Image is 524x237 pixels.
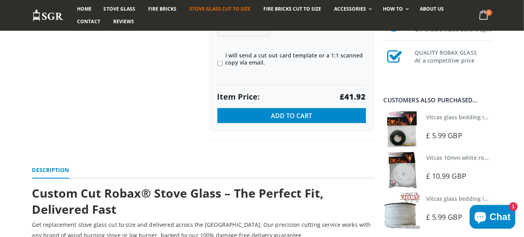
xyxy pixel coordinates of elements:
strong: Custom Cut Robax® Stove Glass – The Perfect Fit, Delivered Fast [32,185,324,218]
strong: £41.92 [340,91,366,102]
a: About us [414,3,450,15]
span: Contact [77,18,100,25]
span: Reviews [113,18,134,25]
span: How To [383,6,403,12]
a: Contact [72,15,106,28]
span: £ 10.99 GBP [426,171,466,181]
span: Add to Cart [271,111,312,120]
button: Add to Cart [217,108,366,123]
span: Fire Bricks Cut To Size [263,6,321,12]
img: Vitcas white rope, glue and gloves kit 10mm [384,152,420,188]
span: About us [420,6,444,12]
img: Vitcas stove glass bedding in tape [384,111,420,148]
span: Stove Glass [104,6,135,12]
span: Stove Glass Cut To Size [189,6,250,12]
a: Fire Bricks Cut To Size [257,3,327,15]
a: Description [32,163,69,179]
span: Item Price: [217,91,260,102]
span: £ 5.99 GBP [426,212,462,222]
span: Accessories [334,6,366,12]
a: How To [377,3,413,15]
inbox-online-store-chat: Shopify online store chat [467,205,518,231]
a: Accessories [328,3,376,15]
span: 0 [486,9,492,16]
img: Stove Glass Replacement [32,9,64,22]
a: Stove Glass Cut To Size [184,3,256,15]
a: Reviews [107,15,140,28]
h3: QUALITY ROBAX GLASS At a competitive price [415,47,492,65]
a: 0 [476,8,492,23]
a: Stove Glass [98,3,141,15]
div: Customers also purchased... [384,97,492,103]
span: Home [77,6,92,12]
span: £ 5.99 GBP [426,131,462,140]
input: I will send a cut out card template or a 1:1 scanned copy via email. [217,61,222,66]
span: Fire Bricks [148,6,177,12]
a: Fire Bricks [142,3,182,15]
img: Vitcas stove glass bedding in tape [384,193,420,229]
a: Home [72,3,98,15]
label: I will send a cut out card template or a 1:1 scanned copy via email. [217,52,366,66]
